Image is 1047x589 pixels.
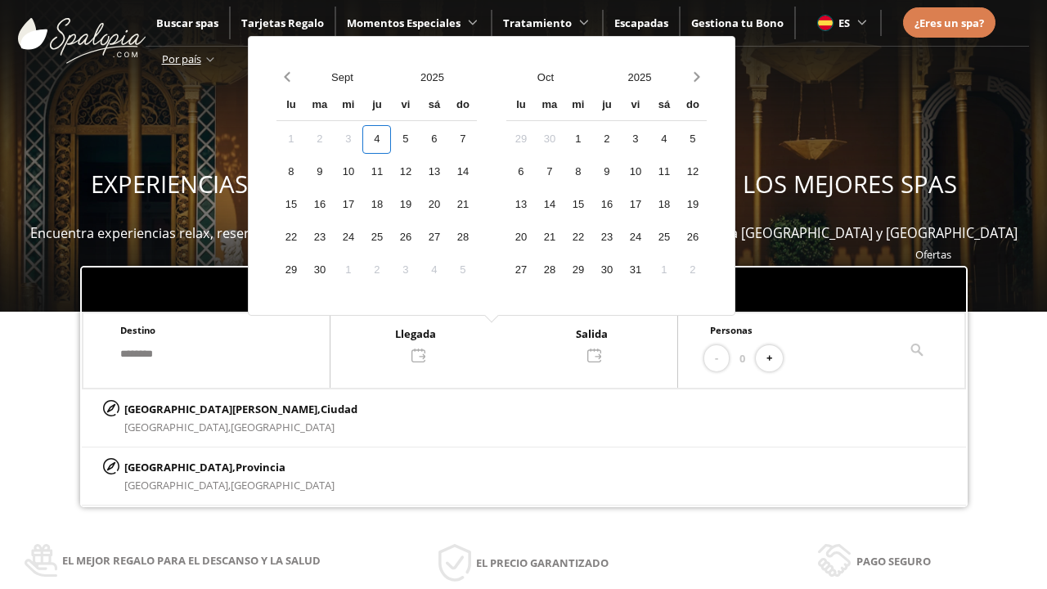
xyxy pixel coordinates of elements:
[420,158,448,187] div: 13
[124,458,335,476] p: [GEOGRAPHIC_DATA],
[535,158,564,187] div: 7
[391,223,420,252] div: 26
[592,191,621,219] div: 16
[686,63,707,92] button: Next month
[535,223,564,252] div: 21
[506,223,535,252] div: 20
[649,223,678,252] div: 25
[305,125,334,154] div: 2
[236,460,285,474] span: Provincia
[914,16,984,30] span: ¿Eres un spa?
[162,52,201,66] span: Por país
[592,63,686,92] button: Open years overlay
[124,420,231,434] span: [GEOGRAPHIC_DATA],
[276,223,305,252] div: 22
[649,256,678,285] div: 1
[30,224,1018,242] span: Encuentra experiencias relax, reserva bonos spas y escapadas wellness para disfrutar en más de 40...
[915,247,951,262] a: Ofertas
[506,125,535,154] div: 29
[321,402,357,416] span: Ciudad
[739,349,745,367] span: 0
[448,191,477,219] div: 21
[276,125,305,154] div: 1
[592,158,621,187] div: 9
[448,223,477,252] div: 28
[649,191,678,219] div: 18
[621,191,649,219] div: 17
[506,92,535,120] div: lu
[506,191,535,219] div: 13
[391,92,420,120] div: vi
[362,223,391,252] div: 25
[535,256,564,285] div: 28
[362,191,391,219] div: 18
[564,92,592,120] div: mi
[276,63,297,92] button: Previous month
[856,552,931,570] span: Pago seguro
[592,223,621,252] div: 23
[621,256,649,285] div: 31
[420,223,448,252] div: 27
[276,92,305,120] div: lu
[614,16,668,30] a: Escapadas
[420,256,448,285] div: 4
[678,125,707,154] div: 5
[334,223,362,252] div: 24
[420,125,448,154] div: 6
[231,420,335,434] span: [GEOGRAPHIC_DATA]
[506,158,535,187] div: 6
[334,125,362,154] div: 3
[710,324,753,336] span: Personas
[124,478,231,492] span: [GEOGRAPHIC_DATA],
[391,158,420,187] div: 12
[305,223,334,252] div: 23
[362,158,391,187] div: 11
[334,256,362,285] div: 1
[334,92,362,120] div: mi
[391,125,420,154] div: 5
[305,256,334,285] div: 30
[564,223,592,252] div: 22
[914,14,984,32] a: ¿Eres un spa?
[506,256,535,285] div: 27
[678,256,707,285] div: 2
[156,16,218,30] a: Buscar spas
[476,554,609,572] span: El precio garantizado
[592,256,621,285] div: 30
[592,125,621,154] div: 2
[276,158,305,187] div: 8
[649,125,678,154] div: 4
[18,2,146,64] img: ImgLogoSpalopia.BvClDcEz.svg
[564,256,592,285] div: 29
[649,158,678,187] div: 11
[756,345,783,372] button: +
[420,92,448,120] div: sá
[305,92,334,120] div: ma
[391,191,420,219] div: 19
[362,125,391,154] div: 4
[564,125,592,154] div: 1
[276,125,477,285] div: Calendar days
[678,223,707,252] div: 26
[391,256,420,285] div: 3
[120,324,155,336] span: Destino
[231,478,335,492] span: [GEOGRAPHIC_DATA]
[241,16,324,30] a: Tarjetas Regalo
[691,16,784,30] a: Gestiona tu Bono
[535,125,564,154] div: 30
[704,345,729,372] button: -
[564,191,592,219] div: 15
[678,191,707,219] div: 19
[535,92,564,120] div: ma
[276,92,477,285] div: Calendar wrapper
[276,191,305,219] div: 15
[535,191,564,219] div: 14
[448,256,477,285] div: 5
[621,92,649,120] div: vi
[498,63,592,92] button: Open months overlay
